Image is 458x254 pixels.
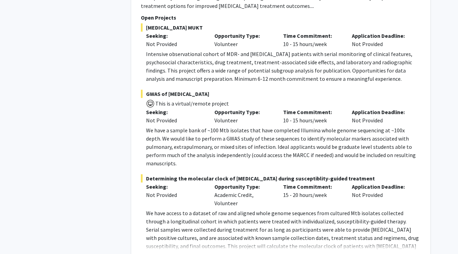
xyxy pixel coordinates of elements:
[347,108,415,124] div: Not Provided
[5,223,29,249] iframe: Chat
[347,183,415,207] div: Not Provided
[146,40,204,48] div: Not Provided
[214,32,273,40] p: Opportunity Type:
[141,90,421,98] span: GWAS of [MEDICAL_DATA]
[146,183,204,191] p: Seeking:
[352,32,410,40] p: Application Deadline:
[209,183,278,207] div: Academic Credit, Volunteer
[146,108,204,116] p: Seeking:
[278,183,347,207] div: 15 - 20 hours/week
[283,32,342,40] p: Time Commitment:
[278,32,347,48] div: 10 - 15 hours/week
[214,183,273,191] p: Opportunity Type:
[141,23,421,32] span: [MEDICAL_DATA] MUKT
[146,126,421,167] p: We have a sample bank of ~100 Mtb isolates that have completed Illumina whole genome sequencing a...
[141,174,421,183] span: Determining the molecular clock of [MEDICAL_DATA] during susceptiblity-guided treatment
[283,183,342,191] p: Time Commitment:
[146,32,204,40] p: Seeking:
[352,183,410,191] p: Application Deadline:
[141,13,421,22] p: Open Projects
[155,100,229,107] span: This is a virtual/remote project
[209,32,278,48] div: Volunteer
[283,108,342,116] p: Time Commitment:
[146,116,204,124] div: Not Provided
[214,108,273,116] p: Opportunity Type:
[352,108,410,116] p: Application Deadline:
[347,32,415,48] div: Not Provided
[209,108,278,124] div: Volunteer
[146,191,204,199] div: Not Provided
[146,50,421,83] p: Intensive observational cohort of MDR- and [MEDICAL_DATA] patients with serial monitoring of clin...
[278,108,347,124] div: 10 - 15 hours/week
